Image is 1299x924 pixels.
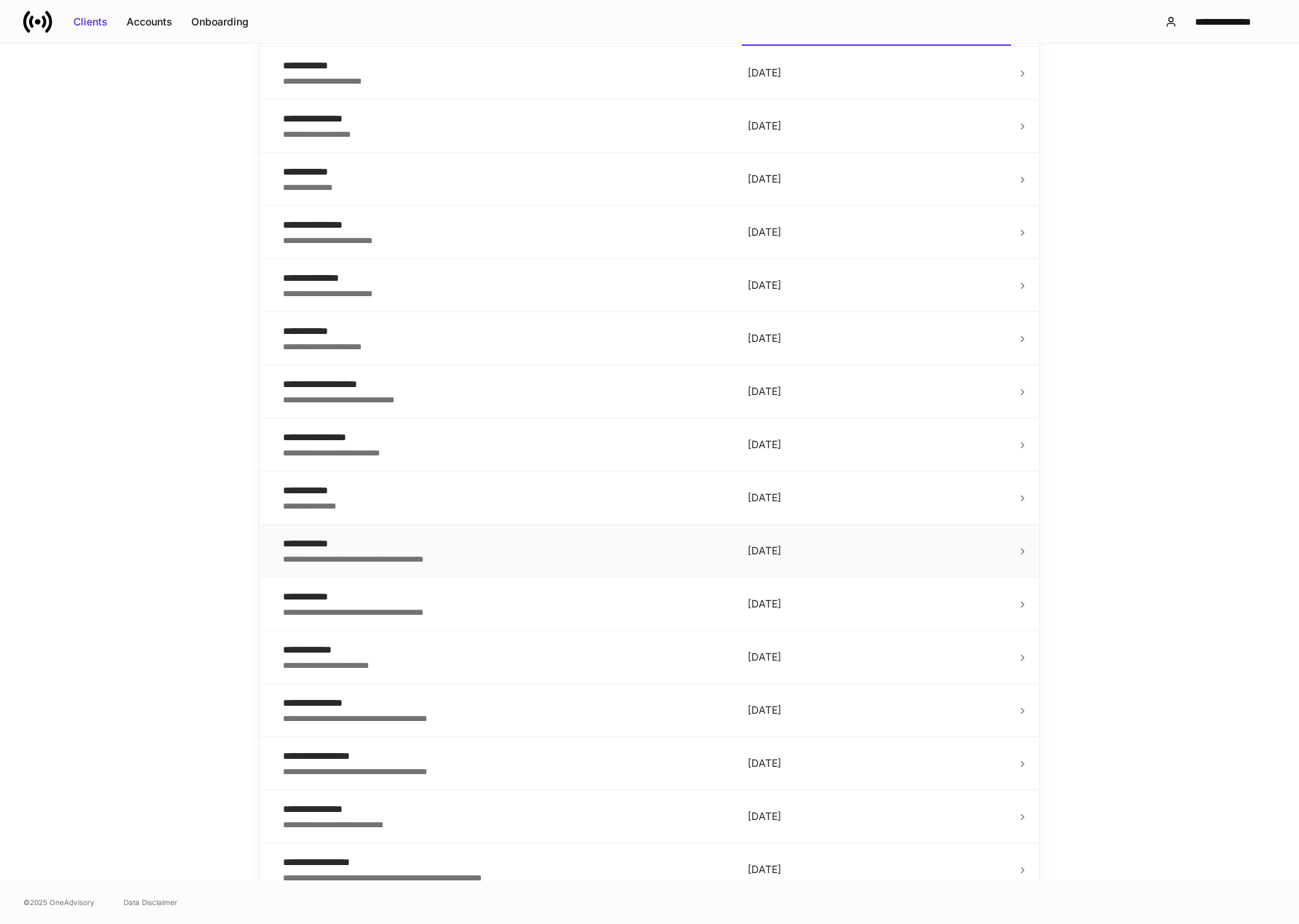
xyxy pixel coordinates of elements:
[748,650,1005,664] p: [DATE]
[748,278,1005,292] p: [DATE]
[748,384,1005,399] p: [DATE]
[117,10,182,33] button: Accounts
[748,490,1005,505] p: [DATE]
[182,10,258,33] button: Onboarding
[748,119,1005,133] p: [DATE]
[748,756,1005,770] p: [DATE]
[73,15,108,29] div: Clients
[748,862,1005,877] p: [DATE]
[748,331,1005,346] p: [DATE]
[127,15,172,29] div: Accounts
[64,10,117,33] button: Clients
[191,15,249,29] div: Onboarding
[748,65,1005,80] p: [DATE]
[748,809,1005,824] p: [DATE]
[748,703,1005,717] p: [DATE]
[23,896,95,908] span: © 2025 OneAdvisory
[748,172,1005,186] p: [DATE]
[748,225,1005,239] p: [DATE]
[748,437,1005,452] p: [DATE]
[748,597,1005,611] p: [DATE]
[748,543,1005,558] p: [DATE]
[124,896,177,908] a: Data Disclaimer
